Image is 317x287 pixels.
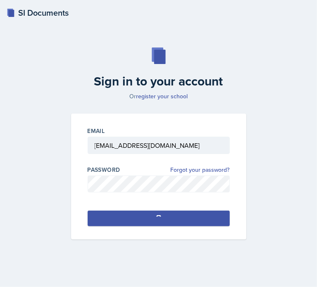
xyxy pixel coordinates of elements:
input: Email [88,137,230,154]
h2: Sign in to your account [66,74,251,89]
a: register your school [136,92,188,100]
a: Forgot your password? [171,166,230,174]
label: Password [88,166,120,174]
p: Or [66,92,251,100]
a: SI Documents [7,7,69,19]
label: Email [88,127,105,135]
